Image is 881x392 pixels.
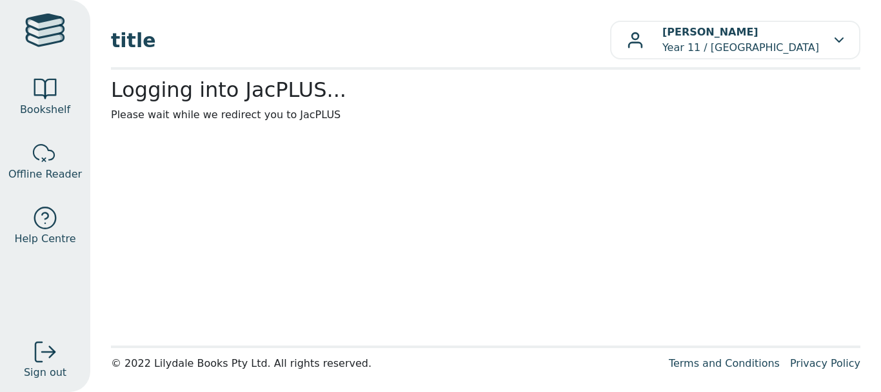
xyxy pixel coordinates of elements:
div: © 2022 Lilydale Books Pty Ltd. All rights reserved. [111,356,658,371]
span: Bookshelf [20,102,70,118]
b: [PERSON_NAME] [662,26,758,38]
span: Sign out [24,365,66,380]
span: title [111,26,610,55]
button: [PERSON_NAME]Year 11 / [GEOGRAPHIC_DATA] [610,21,860,59]
span: Offline Reader [8,167,82,182]
p: Year 11 / [GEOGRAPHIC_DATA] [662,25,819,56]
h2: Logging into JacPLUS... [111,77,860,102]
p: Please wait while we redirect you to JacPLUS [111,107,860,123]
a: Terms and Conditions [669,357,780,369]
span: Help Centre [14,231,75,247]
a: Privacy Policy [790,357,860,369]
